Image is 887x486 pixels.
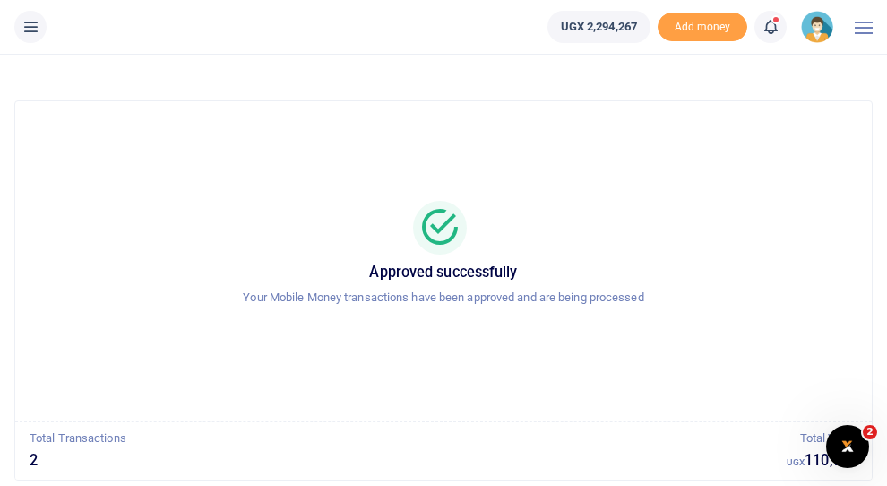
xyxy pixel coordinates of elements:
a: UGX 2,294,267 [547,11,650,43]
small: UGX [787,457,805,467]
iframe: Intercom live chat [826,425,869,468]
h5: 110,750 [787,452,857,470]
span: UGX 2,294,267 [561,18,637,36]
h5: Approved successfully [37,264,850,282]
span: Add money [658,13,747,42]
h5: 2 [30,452,787,470]
p: Total Value [787,430,857,448]
li: Toup your wallet [658,13,747,42]
p: Your Mobile Money transactions have been approved and are being processed [37,289,850,308]
a: Add money [658,19,747,32]
li: Wallet ballance [540,11,658,43]
span: 2 [863,425,877,439]
img: profile-user [801,11,833,43]
a: profile-user [801,11,840,43]
p: Total Transactions [30,430,787,448]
